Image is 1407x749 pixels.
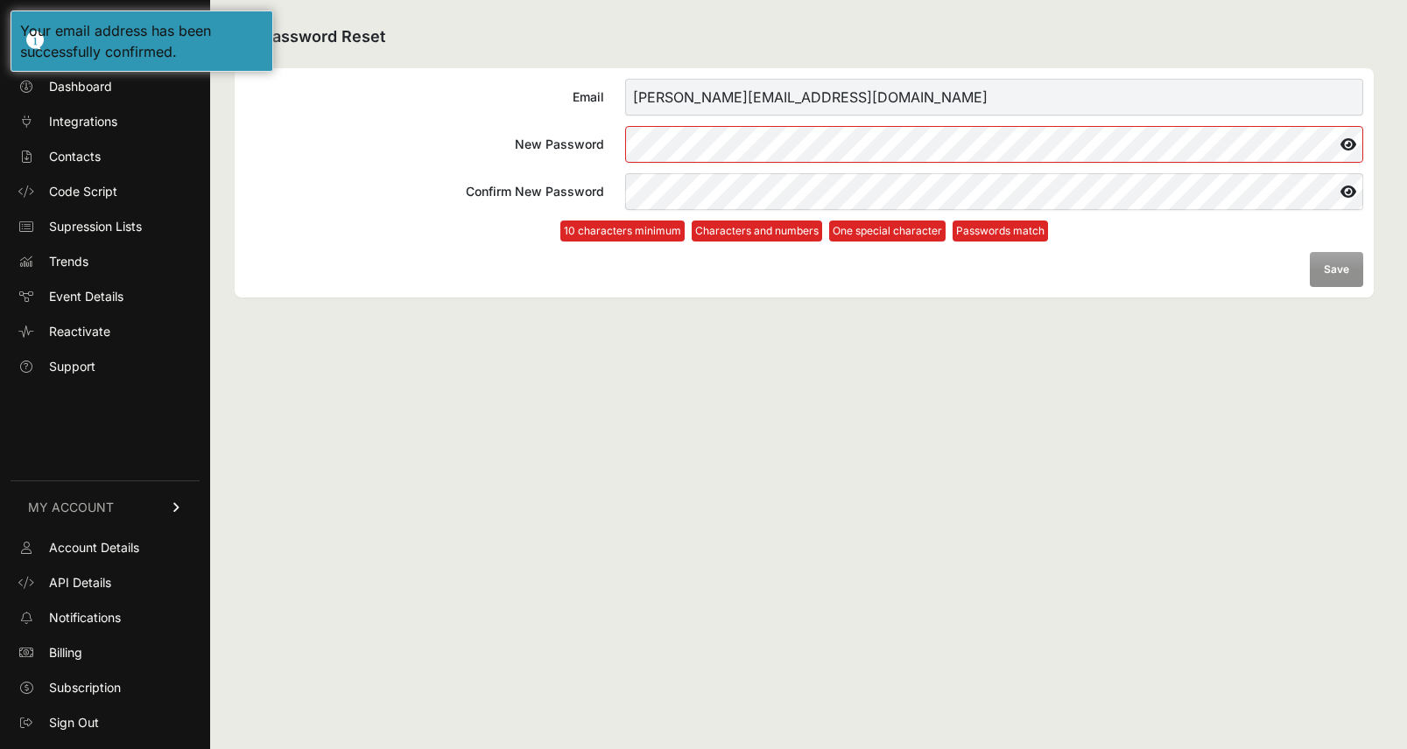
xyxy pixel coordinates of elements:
[245,183,604,200] div: Confirm New Password
[49,183,117,200] span: Code Script
[28,499,114,516] span: MY ACCOUNT
[49,148,101,165] span: Contacts
[49,574,111,591] span: API Details
[692,220,822,241] li: Characters and numbers
[11,480,200,534] a: MY ACCOUNT
[49,113,117,130] span: Integrations
[11,248,200,276] a: Trends
[49,218,142,235] span: Supression Lists
[49,609,121,626] span: Notifications
[11,73,200,101] a: Dashboard
[11,534,200,562] a: Account Details
[625,173,1363,210] input: Confirm New Password
[11,569,200,597] a: API Details
[11,353,200,381] a: Support
[11,709,200,737] a: Sign Out
[11,108,200,136] a: Integrations
[49,323,110,340] span: Reactivate
[11,604,200,632] a: Notifications
[11,318,200,346] a: Reactivate
[11,178,200,206] a: Code Script
[49,288,123,305] span: Event Details
[49,679,121,696] span: Subscription
[11,674,200,702] a: Subscription
[20,20,264,62] div: Your email address has been successfully confirmed.
[49,714,99,731] span: Sign Out
[11,143,200,171] a: Contacts
[245,88,604,106] div: Email
[49,358,95,375] span: Support
[560,220,685,241] li: 10 characters minimum
[11,213,200,241] a: Supression Lists
[245,136,604,153] div: New Password
[235,24,1374,51] h2: Password Reset
[829,220,946,241] li: One special character
[625,79,1363,115] input: Email
[11,283,200,311] a: Event Details
[11,639,200,667] a: Billing
[953,220,1048,241] li: Passwords match
[49,539,139,556] span: Account Details
[49,253,88,270] span: Trends
[625,126,1363,163] input: New Password
[49,644,82,661] span: Billing
[49,78,112,95] span: Dashboard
